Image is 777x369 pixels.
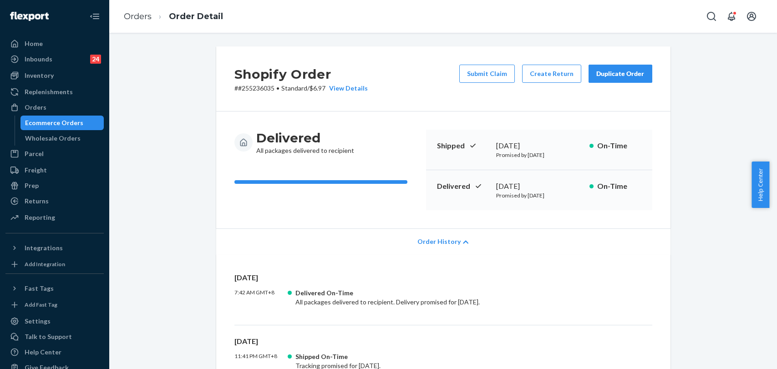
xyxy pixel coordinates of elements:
ol: breadcrumbs [117,3,230,30]
div: 24 [90,55,101,64]
div: Parcel [25,149,44,158]
button: Open Search Box [702,7,721,25]
div: Freight [25,166,47,175]
a: Inbounds24 [5,52,104,66]
div: All packages delivered to recipient. Delivery promised for [DATE]. [295,288,564,307]
button: Open account menu [742,7,761,25]
a: Settings [5,314,104,329]
span: Standard [281,84,307,92]
a: Ecommerce Orders [20,116,104,130]
div: Home [25,39,43,48]
a: Prep [5,178,104,193]
p: Shipped [437,141,489,151]
a: Returns [5,194,104,208]
div: Delivered On-Time [295,288,564,298]
div: Ecommerce Orders [25,118,83,127]
button: Integrations [5,241,104,255]
img: Flexport logo [10,12,49,21]
div: Returns [25,197,49,206]
div: Settings [25,317,51,326]
p: On-Time [597,181,641,192]
span: • [276,84,279,92]
button: Open notifications [722,7,741,25]
div: Orders [25,103,46,112]
div: Inbounds [25,55,52,64]
div: All packages delivered to recipient [256,130,354,155]
button: Fast Tags [5,281,104,296]
button: Create Return [522,65,581,83]
a: Orders [124,11,152,21]
div: Help Center [25,348,61,357]
span: Order History [417,237,461,246]
a: Orders [5,100,104,115]
div: Replenishments [25,87,73,96]
iframe: Opens a widget where you can chat to one of our agents [719,342,768,364]
div: Inventory [25,71,54,80]
p: On-Time [597,141,641,151]
div: Talk to Support [25,332,72,341]
a: Wholesale Orders [20,131,104,146]
button: Help Center [752,162,769,208]
p: Promised by [DATE] [496,192,582,199]
a: Help Center [5,345,104,359]
div: Integrations [25,243,63,253]
a: Inventory [5,68,104,83]
div: Duplicate Order [596,69,645,78]
a: Parcel [5,147,104,161]
a: Reporting [5,210,104,225]
p: [DATE] [234,336,652,347]
p: Delivered [437,181,489,192]
div: Prep [25,181,39,190]
button: Close Navigation [86,7,104,25]
div: Add Fast Tag [25,301,57,308]
a: Home [5,36,104,51]
p: # #255236035 / $6.97 [234,84,368,93]
a: Replenishments [5,85,104,99]
p: [DATE] [234,273,652,283]
p: 7:42 AM GMT+8 [234,288,288,307]
a: Add Fast Tag [5,299,104,310]
div: Reporting [25,213,55,222]
div: [DATE] [496,141,582,151]
button: Duplicate Order [589,65,652,83]
a: Freight [5,163,104,177]
p: Promised by [DATE] [496,151,582,159]
div: Wholesale Orders [25,134,81,143]
button: View Details [325,84,368,93]
div: Add Integration [25,260,65,268]
h3: Delivered [256,130,354,146]
div: [DATE] [496,181,582,192]
button: Submit Claim [459,65,515,83]
div: Fast Tags [25,284,54,293]
h2: Shopify Order [234,65,368,84]
button: Talk to Support [5,329,104,344]
div: Shipped On-Time [295,352,564,361]
a: Add Integration [5,259,104,270]
a: Order Detail [169,11,223,21]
